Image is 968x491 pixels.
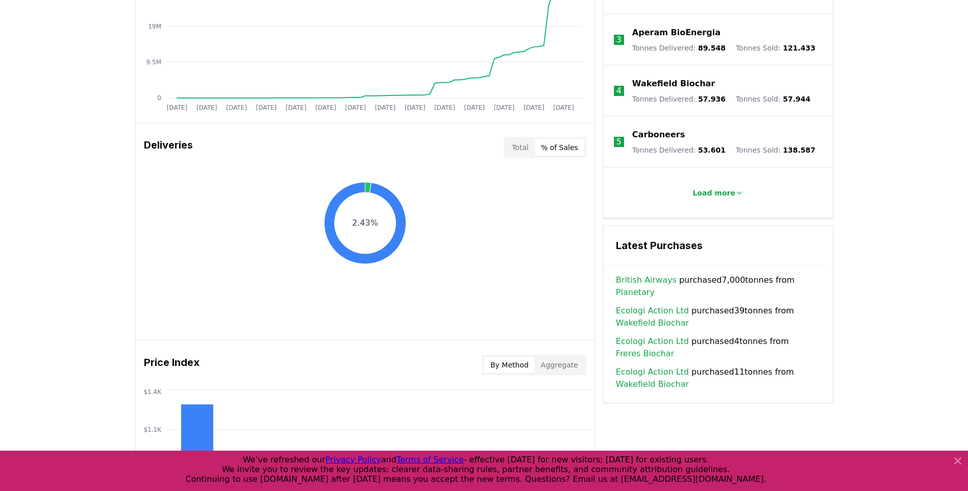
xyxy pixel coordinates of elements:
span: 89.548 [698,44,726,52]
tspan: [DATE] [315,104,336,111]
span: 53.601 [698,146,726,154]
a: Ecologi Action Ltd [616,305,689,317]
p: 3 [616,34,622,46]
p: Tonnes Delivered : [632,145,726,155]
h3: Deliveries [144,137,193,158]
p: Tonnes Delivered : [632,94,726,104]
span: purchased 39 tonnes from [616,305,821,329]
a: Wakefield Biochar [616,378,689,390]
p: Tonnes Sold : [736,94,810,104]
p: 5 [616,136,622,148]
a: Ecologi Action Ltd [616,335,689,348]
p: Load more [692,188,735,198]
tspan: [DATE] [226,104,247,111]
button: Aggregate [535,357,584,373]
h3: Price Index [144,355,200,375]
tspan: [DATE] [196,104,217,111]
tspan: $1.1K [143,426,162,433]
button: Total [506,139,535,156]
span: 57.936 [698,95,726,103]
span: 121.433 [783,44,815,52]
button: By Method [484,357,535,373]
tspan: [DATE] [166,104,187,111]
a: British Airways [616,274,677,286]
span: 57.944 [783,95,810,103]
p: Tonnes Sold : [736,145,815,155]
a: Aperam BioEnergia [632,27,721,39]
button: Load more [684,183,752,203]
span: purchased 11 tonnes from [616,366,821,390]
span: purchased 4 tonnes from [616,335,821,360]
tspan: [DATE] [404,104,425,111]
a: Planetary [616,286,655,299]
tspan: [DATE] [285,104,306,111]
a: Freres Biochar [616,348,674,360]
a: Ecologi Action Ltd [616,366,689,378]
tspan: 19M [148,23,161,30]
span: purchased 7,000 tonnes from [616,274,821,299]
span: 138.587 [783,146,815,154]
tspan: [DATE] [375,104,395,111]
p: Tonnes Delivered : [632,43,726,53]
tspan: [DATE] [553,104,574,111]
button: % of Sales [535,139,584,156]
a: Carboneers [632,129,685,141]
a: Wakefield Biochar [616,317,689,329]
p: Tonnes Sold : [736,43,815,53]
tspan: $1.4K [143,388,162,396]
tspan: 0 [157,94,161,102]
tspan: [DATE] [256,104,277,111]
tspan: [DATE] [464,104,485,111]
text: 2.43% [352,218,378,228]
tspan: [DATE] [493,104,514,111]
p: 4 [616,85,622,97]
tspan: [DATE] [434,104,455,111]
tspan: 9.5M [146,59,161,66]
h3: Latest Purchases [616,238,821,253]
tspan: [DATE] [524,104,544,111]
a: Wakefield Biochar [632,78,715,90]
tspan: [DATE] [345,104,366,111]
